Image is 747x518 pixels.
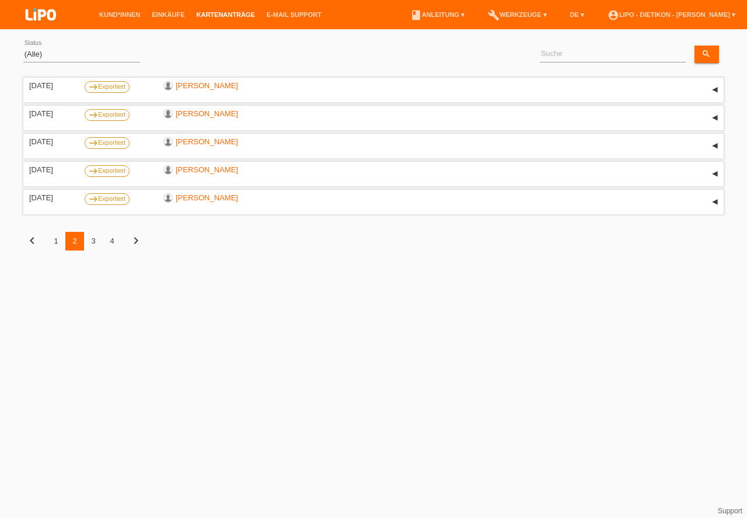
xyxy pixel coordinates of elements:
a: [PERSON_NAME] [176,137,238,146]
label: Exportiert [85,193,130,205]
a: [PERSON_NAME] [176,81,238,90]
a: Kund*innen [93,11,146,18]
i: east [89,110,98,120]
i: east [89,166,98,176]
a: DE ▾ [564,11,590,18]
a: [PERSON_NAME] [176,165,238,174]
i: east [89,194,98,204]
label: Exportiert [85,165,130,177]
a: Einkäufe [146,11,190,18]
div: auf-/zuklappen [706,137,724,155]
i: account_circle [608,9,619,21]
a: [PERSON_NAME] [176,193,238,202]
i: east [89,138,98,148]
a: buildWerkzeuge ▾ [482,11,553,18]
a: [PERSON_NAME] [176,109,238,118]
div: [DATE] [29,109,76,118]
a: search [694,46,719,63]
div: auf-/zuklappen [706,193,724,211]
div: [DATE] [29,193,76,202]
label: Exportiert [85,109,130,121]
a: Kartenanträge [191,11,261,18]
i: book [410,9,422,21]
label: Exportiert [85,137,130,149]
div: 2 [65,232,84,251]
div: [DATE] [29,81,76,90]
i: search [701,49,711,58]
div: 3 [84,232,103,251]
a: Support [718,507,742,515]
i: build [488,9,500,21]
div: auf-/zuklappen [706,165,724,183]
div: [DATE] [29,137,76,146]
label: Exportiert [85,81,130,93]
div: 4 [103,232,121,251]
div: [DATE] [29,165,76,174]
a: E-Mail Support [261,11,327,18]
a: LIPO pay [12,24,70,33]
i: chevron_right [129,234,143,248]
i: chevron_left [25,234,39,248]
i: east [89,82,98,92]
div: auf-/zuklappen [706,81,724,99]
div: 1 [47,232,65,251]
a: account_circleLIPO - Dietikon - [PERSON_NAME] ▾ [602,11,741,18]
div: auf-/zuklappen [706,109,724,127]
a: bookAnleitung ▾ [404,11,470,18]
